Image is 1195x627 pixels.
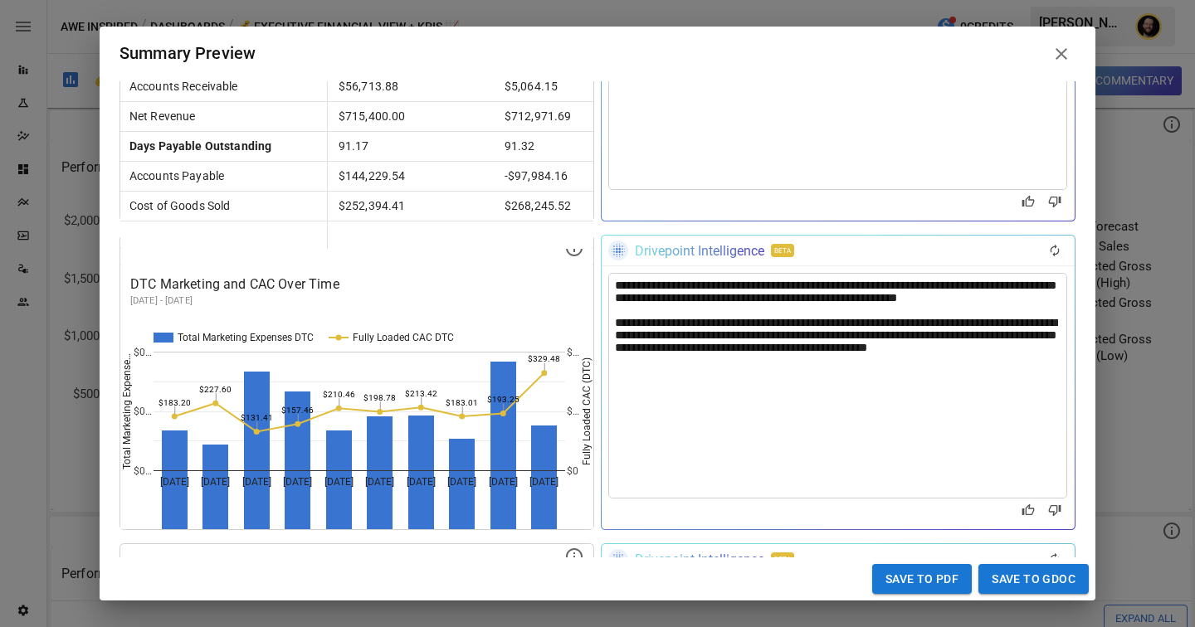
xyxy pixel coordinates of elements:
[241,413,273,422] text: $131.41
[323,390,355,399] text: $210.46
[201,476,230,488] text: [DATE]
[528,354,560,363] text: $329.48
[134,347,152,358] text: $0…
[121,353,133,469] text: Total Marketing Expense…
[199,385,232,394] text: $227.60
[242,476,271,488] text: [DATE]
[1015,498,1041,522] button: Good Response
[365,476,394,488] text: [DATE]
[581,357,593,465] text: Fully Loaded CAC (DTC)
[134,406,152,417] text: $0…
[130,294,583,308] p: [DATE] - [DATE]
[502,192,651,221] span: $268,245.52
[353,332,454,343] text: Fully Loaded CAC DTC
[120,318,593,529] svg: A chart.
[872,564,972,595] button: Save to PDF
[446,398,478,407] text: $183.01
[1041,190,1068,213] button: Bad Response
[1041,547,1068,571] div: Regenerate
[502,72,651,101] span: $5,064.15
[567,406,579,417] text: $…
[283,476,312,488] text: [DATE]
[567,465,578,477] text: $0
[123,199,231,212] span: Cost of Goods Sold
[119,40,256,68] div: Summary Preview
[160,476,189,488] text: [DATE]
[281,406,314,415] text: $157.46
[635,552,764,567] div: Drivepoint Intelligence
[123,169,224,182] span: Accounts Payable
[978,564,1089,595] button: Save to GDoc
[567,347,579,358] text: $…
[407,476,436,488] text: [DATE]
[502,132,651,161] span: 91.32
[529,476,558,488] text: [DATE]
[130,275,583,294] p: DTC Marketing and CAC Over Time
[1041,239,1068,262] div: Regenerate
[487,395,519,404] text: $193.25
[405,389,437,398] text: $213.42
[336,72,485,101] span: $56,713.88
[336,162,485,191] span: $144,229.54
[178,332,314,343] text: Total Marketing Expenses DTC
[502,102,651,131] span: $712,971.69
[336,192,485,221] span: $252,394.41
[363,393,396,402] text: $198.78
[123,139,272,153] span: Days Payable Outstanding
[134,465,152,477] text: $0…
[771,552,794,566] div: BETA
[324,476,354,488] text: [DATE]
[635,243,764,259] div: Drivepoint Intelligence
[771,244,794,257] div: BETA
[123,80,238,93] span: Accounts Receivable
[123,109,196,123] span: Net Revenue
[447,476,476,488] text: [DATE]
[336,102,485,131] span: $715,400.00
[159,398,191,407] text: $183.20
[489,476,518,488] text: [DATE]
[336,132,485,161] span: 91.17
[1041,498,1068,522] button: Bad Response
[502,162,651,191] span: -$97,984.16
[1015,190,1041,213] button: Good Response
